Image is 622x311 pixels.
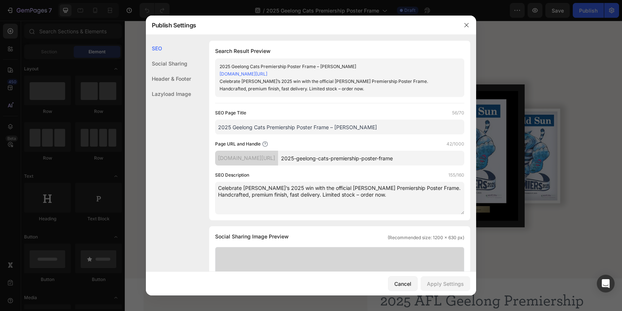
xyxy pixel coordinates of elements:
input: Handle [278,151,464,165]
div: [DOMAIN_NAME][URL] [215,151,278,165]
p: Handcrafted in [GEOGRAPHIC_DATA] with premium materials [39,101,206,124]
button: Cancel [388,276,418,291]
div: Lazyload Image [146,86,191,101]
p: Fast [GEOGRAPHIC_DATA]-wide delivery [39,147,154,158]
div: SEO [146,41,191,56]
h1: Search Result Preview [215,47,464,56]
p: 3 [27,148,34,154]
div: Open Intercom Messenger [597,275,615,292]
p: 10-year unconditional guarantee [39,130,128,141]
label: SEO Page Title [215,109,246,117]
img: gempages_489743387415544626-25778627-9220-4833-b3ac-fa16c9beae90.webp [218,34,471,236]
label: Page URL and Handle [215,140,261,148]
a: Rated 4.9/5 Based on 2,507 Reviews [27,48,123,54]
a: [DOMAIN_NAME][URL] [220,71,267,77]
input: Title [215,120,464,134]
h2: 2025 Geelong Cats Premiership Poster Frame [27,58,207,91]
div: Celebrate [PERSON_NAME]’s 2025 win with the official [PERSON_NAME] Premiership Poster Frame. Hand... [220,78,448,93]
strong: Order Now – Limited Release [39,183,137,190]
div: Social Sharing [146,56,191,71]
label: 42/1000 [447,140,464,148]
h2: 2025 AFL Geelong Premiership Poster Frames [255,270,479,311]
div: Header & Footer [146,71,191,86]
button: Apply Settings [421,276,470,291]
span: Social Sharing Image Preview [215,232,289,241]
label: 56/70 [452,109,464,117]
a: Order Now – Limited Release [27,177,149,195]
label: 155/160 [448,171,464,179]
p: 1 [27,102,34,108]
div: Cancel [394,280,411,288]
span: (Recommended size: 1200 x 630 px) [388,234,464,241]
label: SEO Description [215,171,249,179]
div: Publish Settings [146,16,457,35]
p: 2 [27,131,34,137]
div: Apply Settings [427,280,464,288]
div: 2025 Geelong Cats Premiership Poster Frame – [PERSON_NAME] [220,63,448,70]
